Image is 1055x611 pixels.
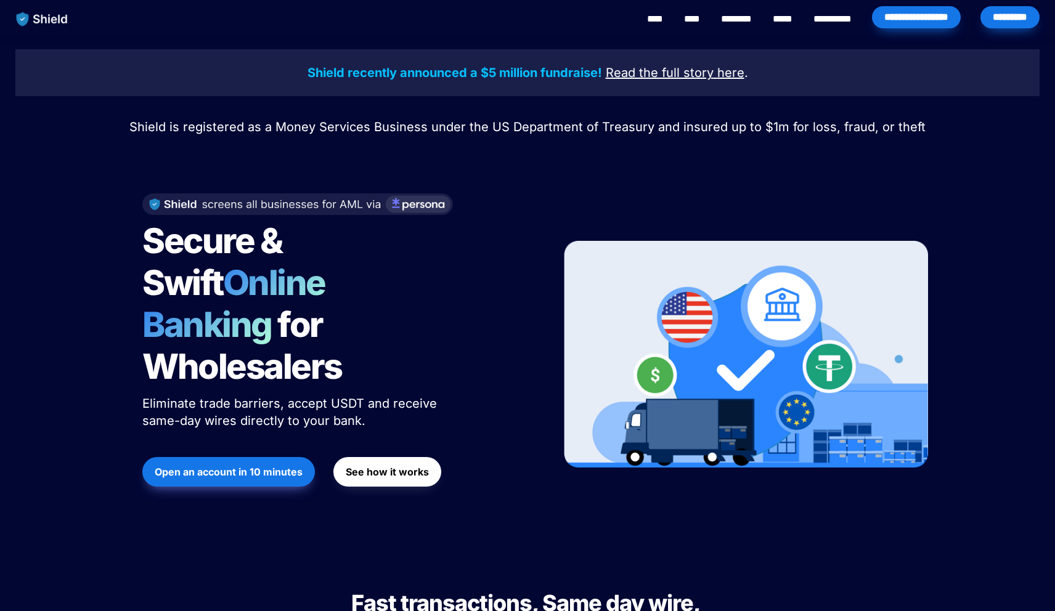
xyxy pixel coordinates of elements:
[155,466,303,478] strong: Open an account in 10 minutes
[10,6,74,32] img: website logo
[142,396,441,428] span: Eliminate trade barriers, accept USDT and receive same-day wires directly to your bank.
[346,466,429,478] strong: See how it works
[308,65,602,80] strong: Shield recently announced a $5 million fundraise!
[333,451,441,493] a: See how it works
[606,67,714,79] a: Read the full story
[129,119,926,134] span: Shield is registered as a Money Services Business under the US Department of Treasury and insured...
[142,457,315,487] button: Open an account in 10 minutes
[606,65,714,80] u: Read the full story
[142,220,288,304] span: Secure & Swift
[333,457,441,487] button: See how it works
[744,65,748,80] span: .
[142,304,342,387] span: for Wholesalers
[717,67,744,79] a: here
[142,451,315,493] a: Open an account in 10 minutes
[717,65,744,80] u: here
[142,262,338,346] span: Online Banking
